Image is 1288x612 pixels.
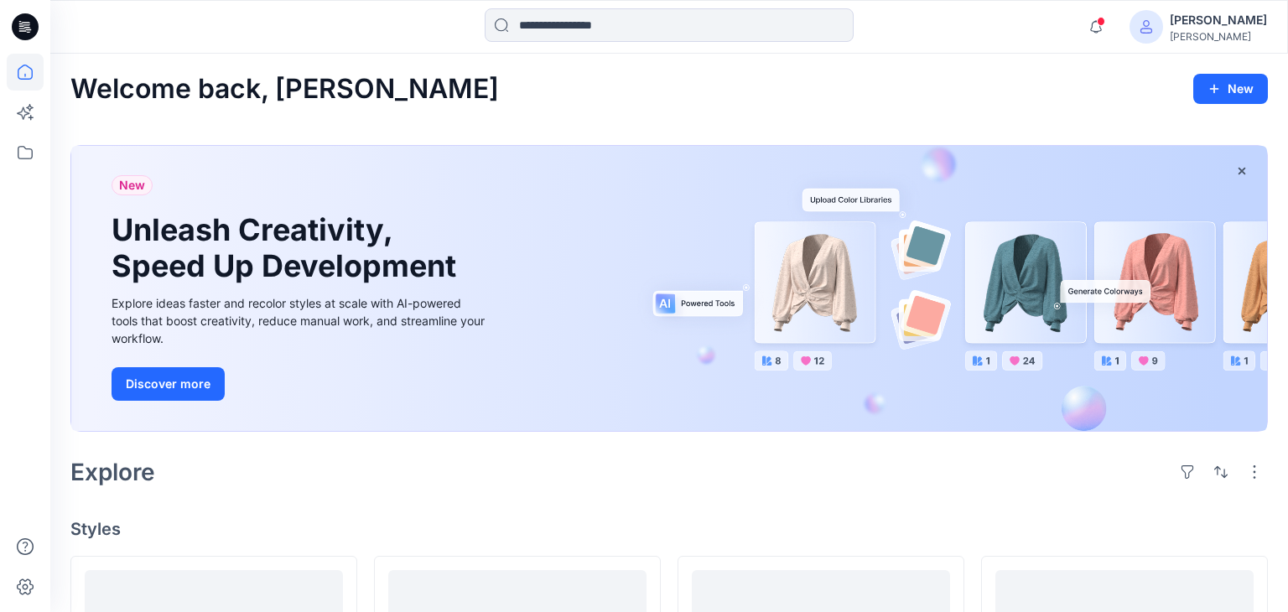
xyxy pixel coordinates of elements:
h2: Welcome back, [PERSON_NAME] [70,74,499,105]
button: Discover more [112,367,225,401]
svg: avatar [1140,20,1153,34]
h4: Styles [70,519,1268,539]
div: Explore ideas faster and recolor styles at scale with AI-powered tools that boost creativity, red... [112,294,489,347]
div: [PERSON_NAME] [1170,10,1267,30]
h1: Unleash Creativity, Speed Up Development [112,212,464,284]
h2: Explore [70,459,155,485]
span: New [119,175,145,195]
button: New [1193,74,1268,104]
a: Discover more [112,367,489,401]
div: [PERSON_NAME] [1170,30,1267,43]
